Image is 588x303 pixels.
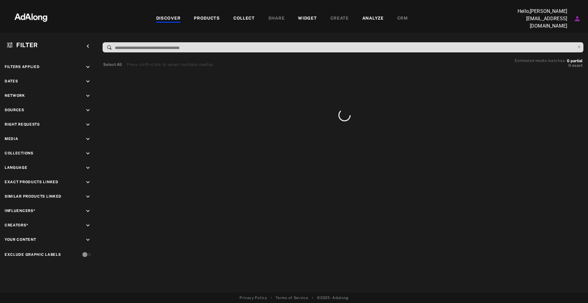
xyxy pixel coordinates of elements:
button: Account settings [572,13,582,24]
span: 0 [568,63,571,68]
span: Similar Products Linked [5,194,62,199]
div: Exclude Graphic Labels [5,252,61,257]
div: PRODUCTS [194,15,220,22]
i: keyboard_arrow_down [85,237,91,243]
i: keyboard_arrow_down [85,208,91,214]
span: Filters applied [5,65,40,69]
a: Privacy Policy [239,295,267,301]
span: Language [5,165,28,170]
div: DISCOVER [156,15,181,22]
span: Dates [5,79,18,83]
i: keyboard_arrow_down [85,193,91,200]
i: keyboard_arrow_down [85,107,91,114]
span: • [312,295,314,301]
i: keyboard_arrow_down [85,64,91,70]
button: 0exact [515,62,582,69]
button: 0partial [567,59,582,62]
div: ANALYZE [362,15,384,22]
i: keyboard_arrow_down [85,78,91,85]
i: keyboard_arrow_down [85,93,91,99]
span: Exact Products Linked [5,180,58,184]
a: Terms of Service [276,295,308,301]
span: Estimated media matches: [515,59,566,63]
span: 0 [567,59,569,63]
span: Right Requests [5,122,40,127]
span: Influencers* [5,209,35,213]
i: keyboard_arrow_down [85,121,91,128]
i: keyboard_arrow_left [85,43,91,50]
img: 63233d7d88ed69de3c212112c67096b6.png [4,8,58,26]
span: Collections [5,151,33,155]
i: keyboard_arrow_down [85,150,91,157]
button: Select All [103,62,122,68]
span: Creators* [5,223,28,227]
span: Media [5,137,18,141]
div: COLLECT [233,15,255,22]
p: Hello, [PERSON_NAME][EMAIL_ADDRESS][DOMAIN_NAME] [506,8,567,30]
div: Press shift+click to select multiple medias [127,62,213,68]
span: Your Content [5,237,36,242]
div: CRM [397,15,408,22]
div: CREATE [330,15,349,22]
i: keyboard_arrow_down [85,222,91,229]
span: • [271,295,272,301]
span: Filter [16,41,38,49]
span: Network [5,93,25,98]
div: WIDGET [298,15,317,22]
div: SHARE [268,15,285,22]
i: keyboard_arrow_down [85,136,91,142]
i: keyboard_arrow_down [85,165,91,171]
span: © 2025 - Adalong [317,295,349,301]
i: keyboard_arrow_down [85,179,91,186]
span: Sources [5,108,24,112]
